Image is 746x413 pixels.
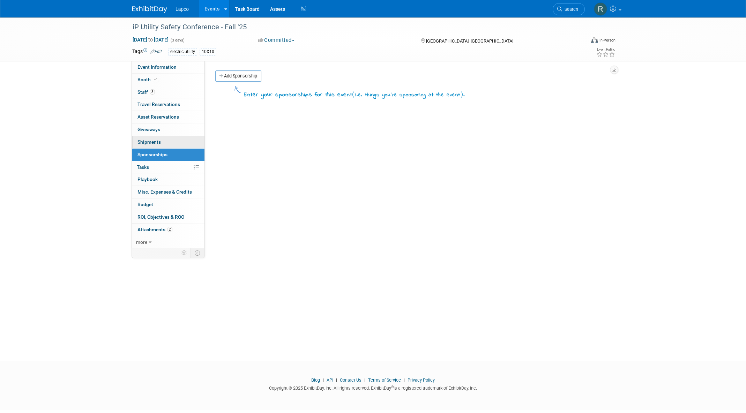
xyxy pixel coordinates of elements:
[132,98,204,111] a: Travel Reservations
[137,152,167,157] span: Sponsorships
[178,248,191,257] td: Personalize Event Tab Strip
[132,149,204,161] a: Sponsorships
[176,6,189,12] span: Lapco
[599,38,616,43] div: In-Person
[244,90,465,99] div: Enter your sponsorships for this event .
[137,127,160,132] span: Giveaways
[191,248,205,257] td: Toggle Event Tabs
[137,189,192,195] span: Misc. Expenses & Credits
[136,239,147,245] span: more
[426,38,513,44] span: [GEOGRAPHIC_DATA], [GEOGRAPHIC_DATA]
[553,3,585,15] a: Search
[132,236,204,248] a: more
[130,21,574,33] div: iP Utility Safety Conference - Fall '25
[150,89,155,95] span: 3
[256,37,297,44] button: Committed
[596,48,615,51] div: Event Rating
[137,114,179,120] span: Asset Reservations
[170,38,185,43] span: (3 days)
[150,49,162,54] a: Edit
[391,385,394,389] sup: ®
[321,377,326,383] span: |
[132,111,204,123] a: Asset Reservations
[168,48,197,55] div: electric utility
[137,139,161,145] span: Shipments
[137,227,172,232] span: Attachments
[368,377,401,383] a: Terms of Service
[132,86,204,98] a: Staff3
[137,64,177,70] span: Event Information
[132,198,204,211] a: Budget
[562,7,578,12] span: Search
[355,91,460,99] span: i.e. things you're sponsoring at the event
[215,70,261,82] a: Add Sponsorship
[334,377,339,383] span: |
[137,102,180,107] span: Travel Reservations
[147,37,154,43] span: to
[132,224,204,236] a: Attachments2
[200,48,216,55] div: 10X10
[363,377,367,383] span: |
[132,136,204,148] a: Shipments
[137,214,184,220] span: ROI, Objectives & ROO
[132,211,204,223] a: ROI, Objectives & ROO
[137,164,149,170] span: Tasks
[132,48,162,56] td: Tags
[132,123,204,136] a: Giveaways
[167,227,172,232] span: 2
[137,202,153,207] span: Budget
[132,74,204,86] a: Booth
[132,61,204,73] a: Event Information
[460,91,463,98] span: )
[402,377,406,383] span: |
[137,89,155,95] span: Staff
[137,77,159,82] span: Booth
[408,377,435,383] a: Privacy Policy
[340,377,361,383] a: Contact Us
[132,161,204,173] a: Tasks
[132,37,169,43] span: [DATE] [DATE]
[311,377,320,383] a: Blog
[544,36,616,47] div: Event Format
[132,173,204,186] a: Playbook
[594,2,607,16] img: Ronnie Howard
[352,91,355,98] span: (
[154,77,157,81] i: Booth reservation complete
[591,37,598,43] img: Format-Inperson.png
[132,6,167,13] img: ExhibitDay
[132,186,204,198] a: Misc. Expenses & Credits
[327,377,333,383] a: API
[137,177,158,182] span: Playbook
